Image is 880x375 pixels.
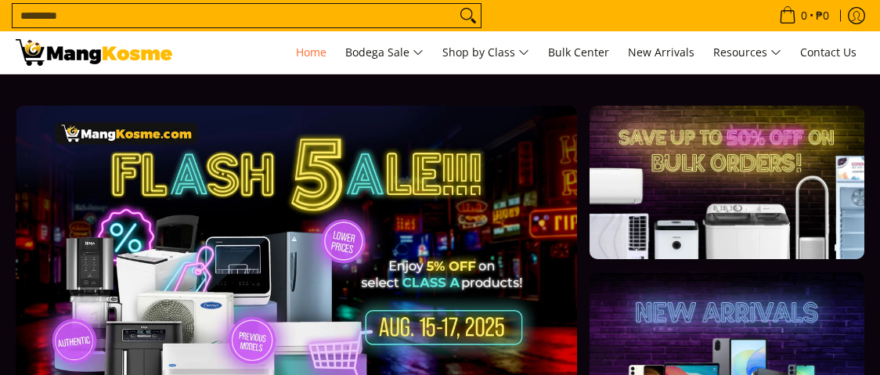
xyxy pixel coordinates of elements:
[540,31,617,74] a: Bulk Center
[548,45,609,59] span: Bulk Center
[288,31,334,74] a: Home
[442,43,529,63] span: Shop by Class
[620,31,702,74] a: New Arrivals
[628,45,694,59] span: New Arrivals
[345,43,424,63] span: Bodega Sale
[705,31,789,74] a: Resources
[813,10,831,21] span: ₱0
[774,7,834,24] span: •
[188,31,864,74] nav: Main Menu
[16,39,172,66] img: Mang Kosme: Your Home Appliances Warehouse Sale Partner!
[456,4,481,27] button: Search
[800,45,857,59] span: Contact Us
[799,10,810,21] span: 0
[296,45,326,59] span: Home
[337,31,431,74] a: Bodega Sale
[792,31,864,74] a: Contact Us
[435,31,537,74] a: Shop by Class
[713,43,781,63] span: Resources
